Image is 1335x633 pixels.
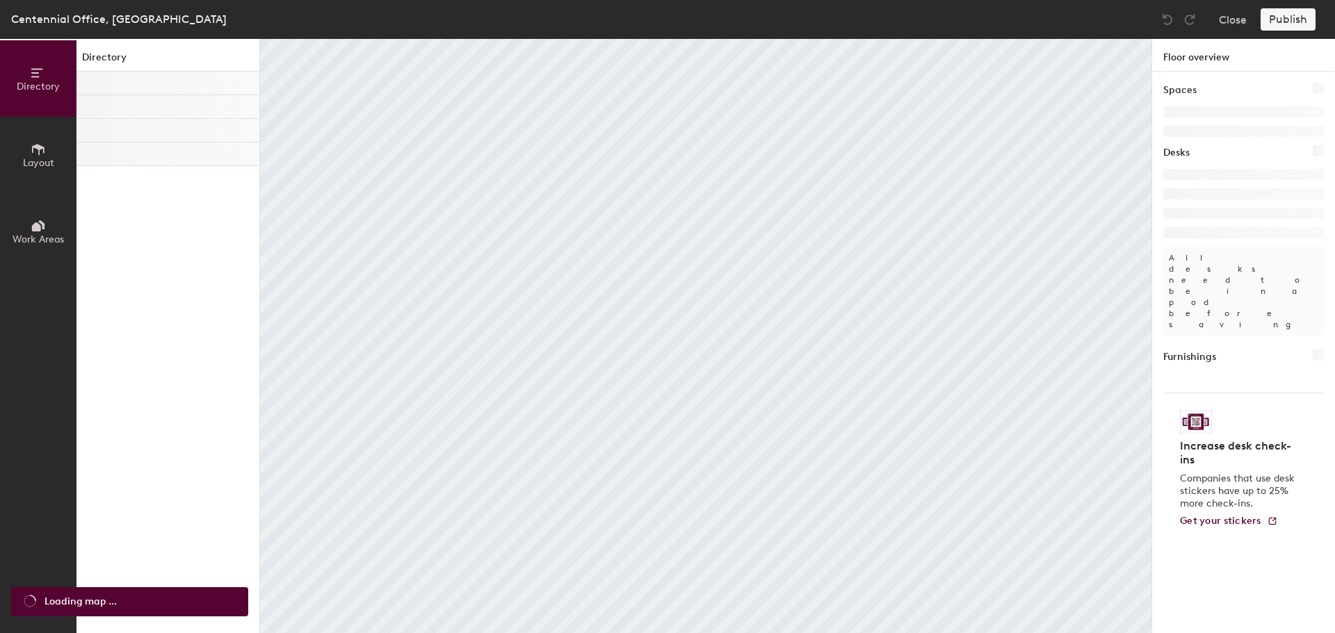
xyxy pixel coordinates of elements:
button: Close [1219,8,1247,31]
div: Centennial Office, [GEOGRAPHIC_DATA] [11,10,227,28]
h1: Floor overview [1152,39,1335,72]
span: Loading map ... [44,594,117,609]
canvas: Map [260,39,1151,633]
h4: Increase desk check-ins [1180,439,1299,467]
span: Directory [17,81,60,92]
p: All desks need to be in a pod before saving [1163,247,1324,336]
h1: Furnishings [1163,350,1216,365]
img: Sticker logo [1180,410,1212,434]
p: Companies that use desk stickers have up to 25% more check-ins. [1180,472,1299,510]
span: Get your stickers [1180,515,1261,527]
h1: Spaces [1163,83,1197,98]
h1: Directory [76,50,259,72]
span: Work Areas [13,233,64,245]
a: Get your stickers [1180,516,1278,527]
img: Redo [1183,13,1197,26]
span: Layout [23,157,54,169]
img: Undo [1160,13,1174,26]
h1: Desks [1163,145,1190,161]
